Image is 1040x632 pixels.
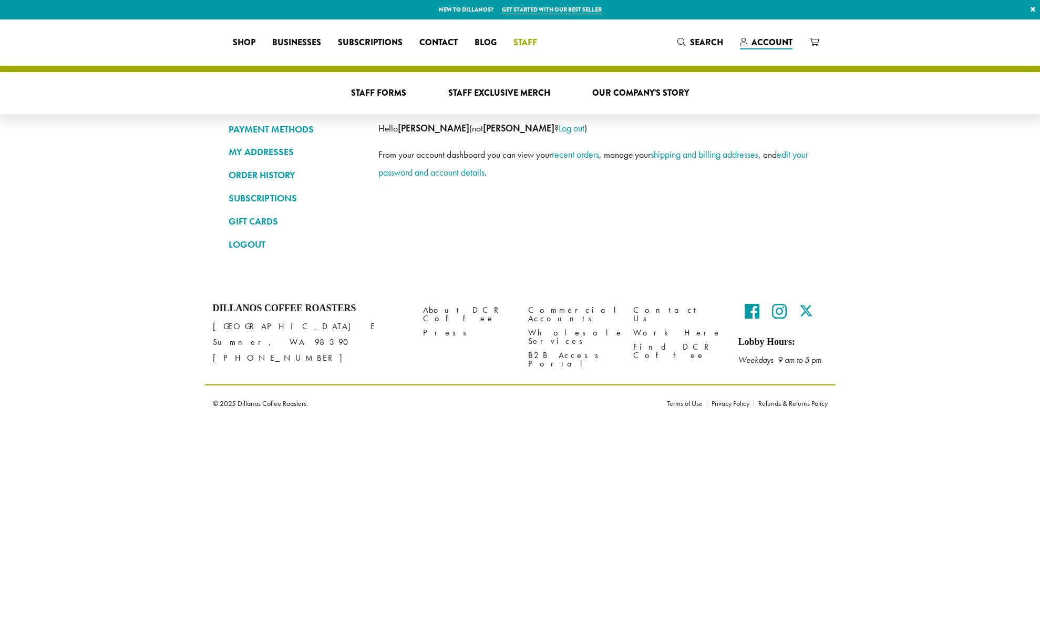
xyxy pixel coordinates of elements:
[738,337,828,348] h5: Lobby Hours:
[272,36,321,49] span: Businesses
[213,319,407,366] p: [GEOGRAPHIC_DATA] E Sumner, WA 98390 [PHONE_NUMBER]
[378,146,812,181] p: From your account dashboard you can view your , manage your , and .
[398,123,469,134] strong: [PERSON_NAME]
[229,166,363,184] a: ORDER HISTORY
[751,36,792,48] span: Account
[213,303,407,314] h4: Dillanos Coffee Roasters
[423,326,512,340] a: Press
[528,349,617,371] a: B2B Access Portal
[423,303,512,325] a: About DCR Coffee
[505,34,545,51] a: Staff
[738,354,821,365] em: Weekdays 9 am to 5 pm
[552,148,599,160] a: recent orders
[229,212,363,230] a: GIFT CARDS
[633,303,723,325] a: Contact Us
[528,303,617,325] a: Commercial Accounts
[378,119,812,137] p: Hello (not ? )
[513,36,537,49] span: Staff
[419,36,458,49] span: Contact
[502,5,602,14] a: Get started with our best seller
[592,87,689,100] span: Our Company’s Story
[559,122,584,134] a: Log out
[224,34,264,51] a: Shop
[667,400,707,407] a: Terms of Use
[528,326,617,349] a: Wholesale Services
[229,143,363,161] a: MY ADDRESSES
[229,189,363,207] a: SUBSCRIPTIONS
[651,148,758,160] a: shipping and billing addresses
[213,400,651,407] p: © 2025 Dillanos Coffee Roasters.
[690,36,723,48] span: Search
[338,36,403,49] span: Subscriptions
[378,148,808,178] a: edit your password and account details
[669,34,732,51] a: Search
[229,236,363,253] a: LOGOUT
[483,123,554,134] strong: [PERSON_NAME]
[229,120,363,138] a: PAYMENT METHODS
[351,87,406,100] span: Staff Forms
[448,87,550,100] span: Staff Exclusive Merch
[229,97,363,262] nav: Account pages
[475,36,497,49] span: Blog
[233,36,255,49] span: Shop
[633,340,723,363] a: Find DCR Coffee
[707,400,754,407] a: Privacy Policy
[754,400,828,407] a: Refunds & Returns Policy
[633,326,723,340] a: Work Here
[378,97,812,116] h2: My account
